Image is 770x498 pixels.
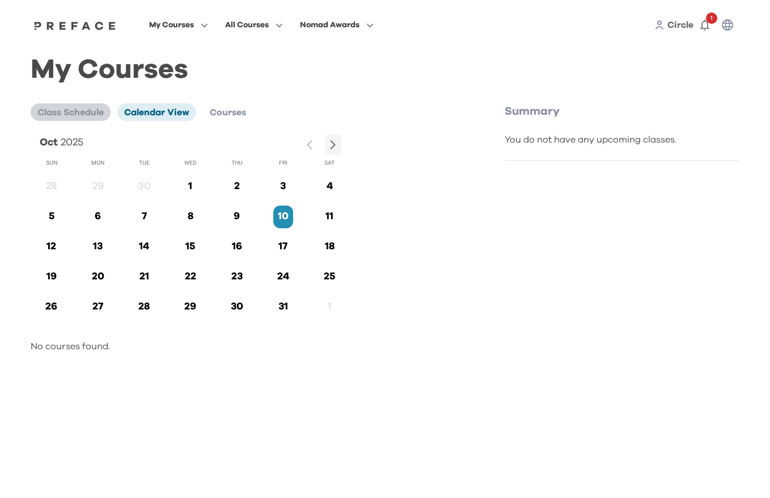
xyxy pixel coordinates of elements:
[273,239,293,254] p: 17
[61,135,83,150] p: 2025
[227,209,247,224] p: 9
[227,179,247,194] p: 2
[324,159,335,166] span: Sat
[41,299,61,315] p: 26
[184,159,197,166] span: Wed
[180,299,200,315] p: 29
[227,239,247,254] p: 16
[297,18,377,32] button: Nomad Awards
[667,18,693,32] a: Circle
[320,239,340,254] p: 18
[134,299,154,315] p: 28
[41,179,61,194] p: 28
[180,239,200,254] p: 15
[134,209,154,224] p: 7
[210,108,246,117] span: Courses
[124,108,189,117] span: Calendar View
[88,269,108,284] p: 20
[40,135,58,150] p: Oct
[693,14,716,36] button: 1
[320,179,340,194] p: 4
[180,179,200,194] p: 1
[134,239,154,254] p: 14
[31,20,119,30] a: Preface Logo
[88,179,108,194] p: 29
[320,299,340,315] p: 1
[149,18,194,32] span: My Courses
[320,269,340,284] p: 25
[134,179,154,194] p: 30
[279,159,287,166] span: Fri
[31,21,119,30] img: Preface Logo
[41,269,61,284] p: 19
[225,18,269,32] span: All Courses
[37,108,104,117] span: Class Schedule
[88,209,108,224] p: 6
[273,269,293,284] p: 24
[222,18,286,32] button: All Courses
[505,133,739,147] div: You do not have any upcoming classes.
[180,269,200,284] p: 22
[227,299,247,315] p: 30
[300,18,359,32] span: Nomad Awards
[91,159,104,166] span: Mon
[46,159,57,166] span: Sun
[273,299,293,315] p: 31
[88,239,108,254] p: 13
[273,209,293,224] p: 10
[31,340,457,353] p: No courses found.
[706,12,717,24] span: 1
[146,18,211,32] button: My Courses
[505,103,739,119] p: Summary
[31,64,739,76] h1: My Courses
[227,269,247,284] p: 23
[273,179,293,194] p: 3
[139,159,150,166] span: Tue
[88,299,108,315] p: 27
[320,209,340,224] p: 11
[231,159,243,166] span: Thu
[667,20,693,30] span: Circle
[41,239,61,254] p: 12
[134,269,154,284] p: 21
[180,209,200,224] p: 8
[41,209,61,224] p: 5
